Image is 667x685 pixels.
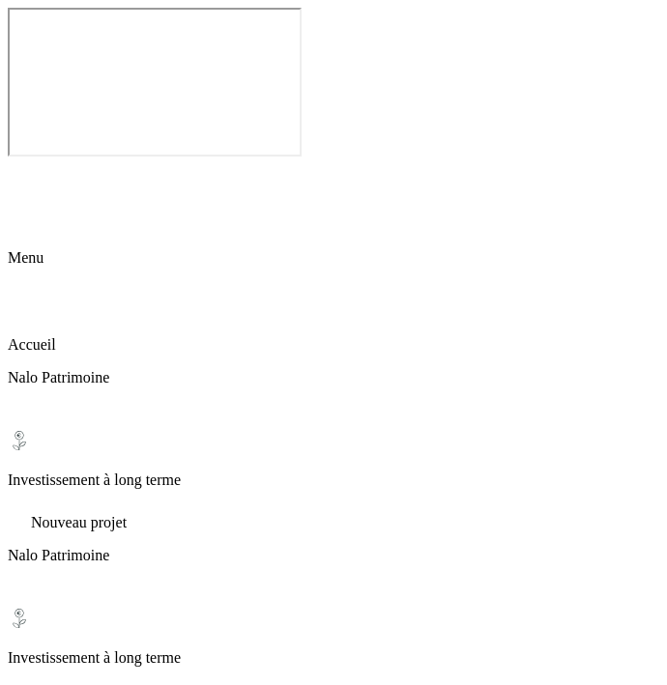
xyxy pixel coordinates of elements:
p: Nalo Patrimoine [8,369,659,386]
p: Accueil [8,336,659,354]
span: Nouveau projet [31,514,127,530]
p: Investissement à long terme [8,471,659,489]
span: Menu [8,249,43,266]
div: Investissement à long terme [8,429,659,489]
p: Nalo Patrimoine [8,547,659,564]
div: Investissement à long terme [8,607,659,667]
p: Investissement à long terme [8,649,659,667]
div: Nouveau projet [8,504,659,531]
div: Accueil [8,294,659,354]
